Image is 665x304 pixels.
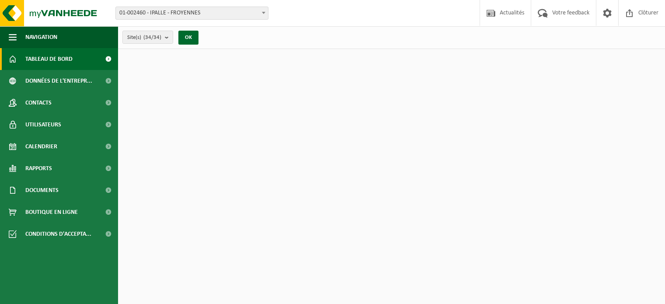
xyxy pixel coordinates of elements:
span: Rapports [25,157,52,179]
span: Boutique en ligne [25,201,78,223]
span: Conditions d'accepta... [25,223,91,245]
span: Calendrier [25,136,57,157]
span: 01-002460 - IPALLE - FROYENNES [115,7,268,20]
span: Contacts [25,92,52,114]
span: Documents [25,179,59,201]
span: Site(s) [127,31,161,44]
span: Données de l'entrepr... [25,70,92,92]
button: OK [178,31,198,45]
count: (34/34) [143,35,161,40]
span: Navigation [25,26,57,48]
span: Utilisateurs [25,114,61,136]
span: Tableau de bord [25,48,73,70]
span: 01-002460 - IPALLE - FROYENNES [116,7,268,19]
button: Site(s)(34/34) [122,31,173,44]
